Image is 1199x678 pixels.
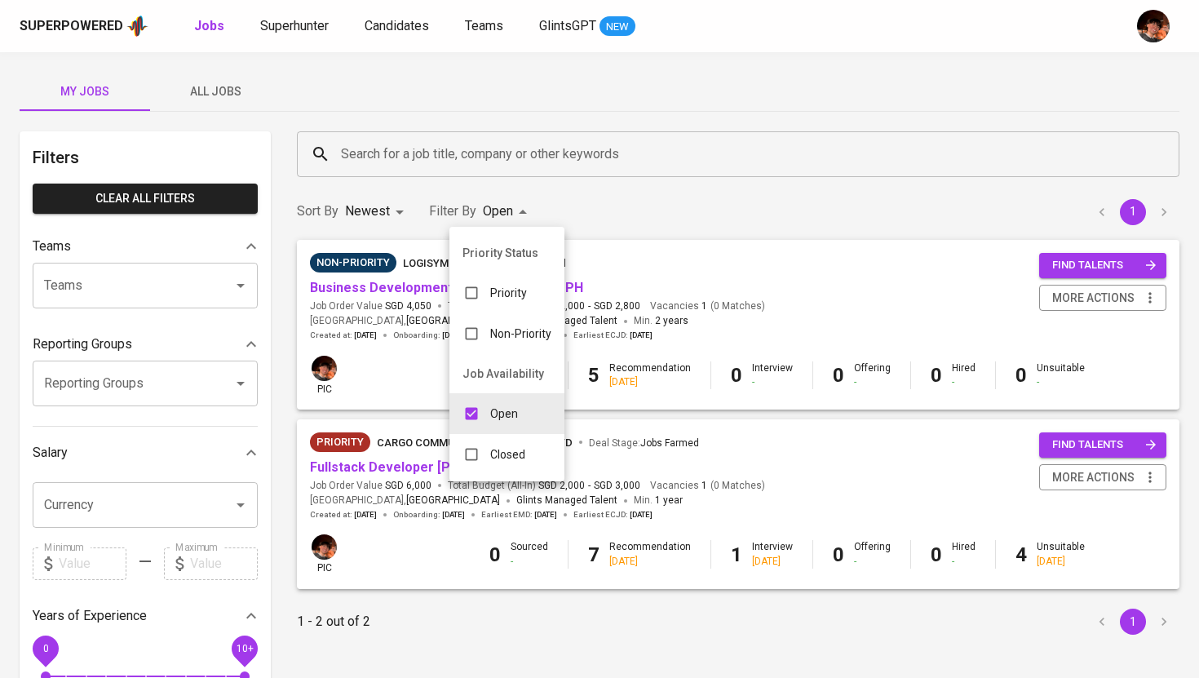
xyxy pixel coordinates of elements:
[449,233,564,273] li: Priority Status
[490,285,527,301] p: Priority
[449,354,564,393] li: Job Availability
[490,326,551,342] p: Non-Priority
[490,405,518,422] p: Open
[490,446,525,463] p: Closed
